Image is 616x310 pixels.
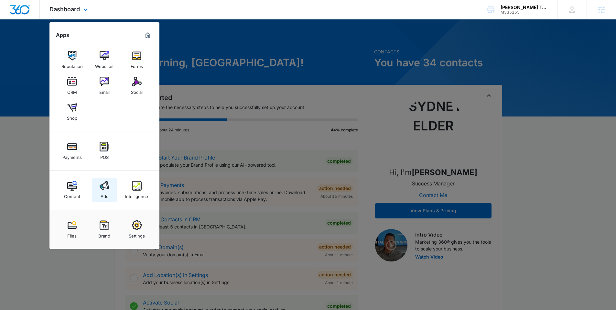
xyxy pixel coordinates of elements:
a: Ads [92,178,117,202]
div: Websites [95,61,113,69]
a: Social [124,73,149,98]
a: Reputation [60,48,84,72]
div: POS [100,151,109,160]
div: Content [64,191,80,199]
a: Files [60,217,84,242]
div: Forms [131,61,143,69]
img: website_grey.svg [10,17,16,22]
span: Dashboard [49,6,80,13]
div: v 4.0.25 [18,10,32,16]
a: Websites [92,48,117,72]
a: Content [60,178,84,202]
a: Shop [60,99,84,124]
h2: Apps [56,32,69,38]
div: Social [131,86,143,95]
div: Files [67,230,77,238]
a: Intelligence [124,178,149,202]
div: Settings [129,230,145,238]
div: account name [501,5,548,10]
a: POS [92,138,117,163]
a: Forms [124,48,149,72]
img: tab_domain_overview_orange.svg [17,38,23,43]
div: CRM [67,86,77,95]
div: Brand [98,230,110,238]
a: Settings [124,217,149,242]
div: Shop [67,112,77,121]
div: Keywords by Traffic [71,38,109,42]
img: logo_orange.svg [10,10,16,16]
div: Domain: [DOMAIN_NAME] [17,17,71,22]
div: account id [501,10,548,15]
div: Email [99,86,110,95]
a: Brand [92,217,117,242]
div: Reputation [61,61,83,69]
div: Domain Overview [25,38,58,42]
a: Email [92,73,117,98]
a: CRM [60,73,84,98]
a: Marketing 360® Dashboard [143,30,153,40]
div: Payments [62,151,82,160]
div: Intelligence [125,191,148,199]
a: Payments [60,138,84,163]
img: tab_keywords_by_traffic_grey.svg [64,38,70,43]
div: Ads [101,191,108,199]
